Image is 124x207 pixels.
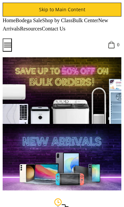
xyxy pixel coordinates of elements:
[42,18,73,23] span: Shop by Class
[3,18,108,31] span: New Arrivals
[72,18,98,23] span: Bulk Center
[116,43,120,47] span: 0
[16,18,42,23] span: Bodega Sale
[3,38,121,52] nav: Main Menu
[3,38,121,52] ul: Customer Navigation
[3,3,121,17] a: Skip to Main Content
[106,38,121,52] a: Cart
[3,18,16,23] span: Home
[20,26,42,31] span: Resources
[3,38,12,52] button: Menu
[42,26,65,31] span: Contact Us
